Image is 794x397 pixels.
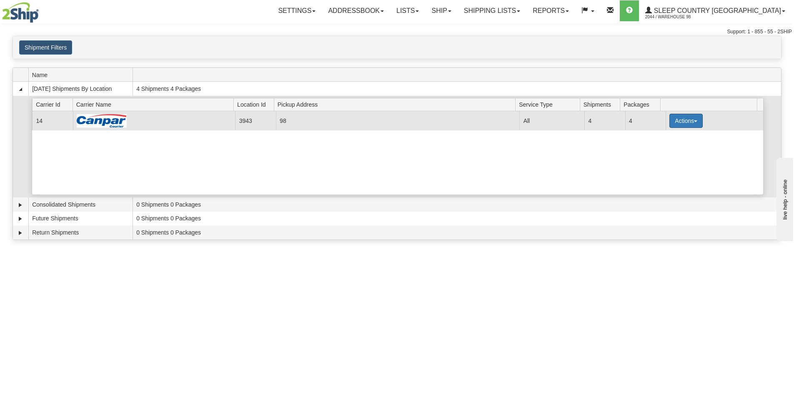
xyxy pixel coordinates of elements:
td: 0 Shipments 0 Packages [133,225,781,240]
div: Support: 1 - 855 - 55 - 2SHIP [2,28,792,35]
a: Shipping lists [458,0,526,21]
a: Ship [425,0,457,21]
a: Addressbook [322,0,390,21]
a: Collapse [16,85,25,93]
td: [DATE] Shipments By Location [28,82,133,96]
span: Location Id [237,98,274,111]
span: Name [32,68,133,81]
span: Service Type [519,98,580,111]
img: logo2044.jpg [2,2,39,23]
span: Sleep Country [GEOGRAPHIC_DATA] [652,7,781,14]
span: Carrier Name [76,98,234,111]
td: 14 [32,111,73,130]
div: live help - online [6,7,77,13]
img: Canpar [77,114,127,127]
td: 4 [625,111,666,130]
button: Actions [669,114,703,128]
td: Return Shipments [28,225,133,240]
a: Lists [390,0,425,21]
td: 4 [584,111,625,130]
td: All [519,111,584,130]
a: Expand [16,201,25,209]
td: 0 Shipments 0 Packages [133,197,781,212]
a: Expand [16,229,25,237]
span: 2044 / Warehouse 98 [645,13,708,21]
td: Future Shipments [28,212,133,226]
span: Packages [624,98,660,111]
a: Expand [16,215,25,223]
span: Shipments [584,98,620,111]
td: 0 Shipments 0 Packages [133,212,781,226]
td: 4 Shipments 4 Packages [133,82,781,96]
span: Pickup Address [278,98,516,111]
td: Consolidated Shipments [28,197,133,212]
a: Settings [272,0,322,21]
td: 98 [276,111,520,130]
span: Carrier Id [36,98,73,111]
button: Shipment Filters [19,40,72,55]
iframe: chat widget [775,156,793,241]
a: Reports [526,0,575,21]
a: Sleep Country [GEOGRAPHIC_DATA] 2044 / Warehouse 98 [639,0,791,21]
td: 3943 [235,111,276,130]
